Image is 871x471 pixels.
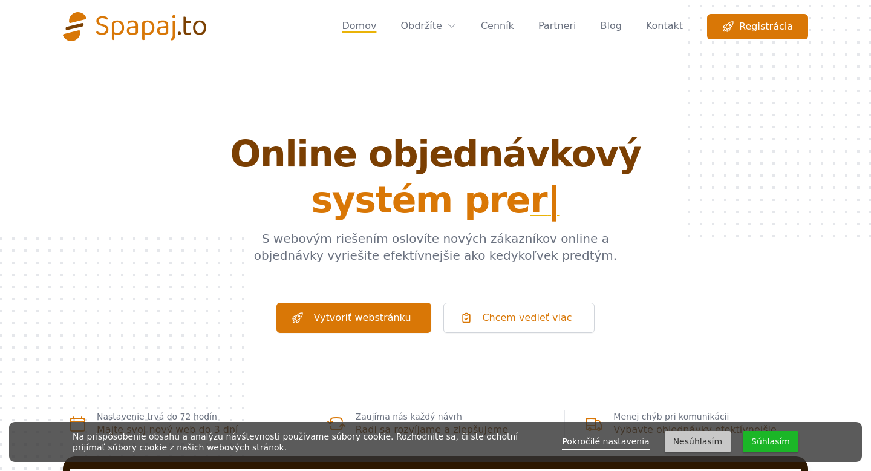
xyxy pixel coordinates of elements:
[547,179,559,221] span: |
[481,14,514,39] a: Cenník
[356,410,546,423] p: Zaujíma nás každý návrh
[613,410,803,423] p: Menej chýb pri komunikácii
[722,19,793,34] span: Registrácia
[232,230,639,264] p: S webovým riešením oslovíte nových zákazníkov online a objednávky vyriešite efektívnejšie ako ked...
[646,14,683,39] a: Kontakt
[342,14,376,39] a: Domov
[530,179,547,221] span: r
[538,14,576,39] a: Partneri
[400,19,456,33] a: Obdržíte
[63,15,808,39] nav: Global
[562,434,649,450] a: Pokročilé nastavenia
[443,303,595,333] a: Chcem vedieť viac
[63,136,808,172] span: Online objednávkový
[600,14,621,39] a: Blog
[665,431,731,452] button: Nesúhlasím
[743,431,798,452] button: Súhlasím
[97,410,287,423] p: Nastavenie trvá do 72 hodín
[63,182,808,218] span: systém pre
[73,431,535,453] div: Na prispôsobenie obsahu a analýzu návštevnosti používame súbory cookie. Rozhodnite sa, či ste och...
[276,303,431,333] a: Vytvoriť webstránku
[707,14,808,39] a: Registrácia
